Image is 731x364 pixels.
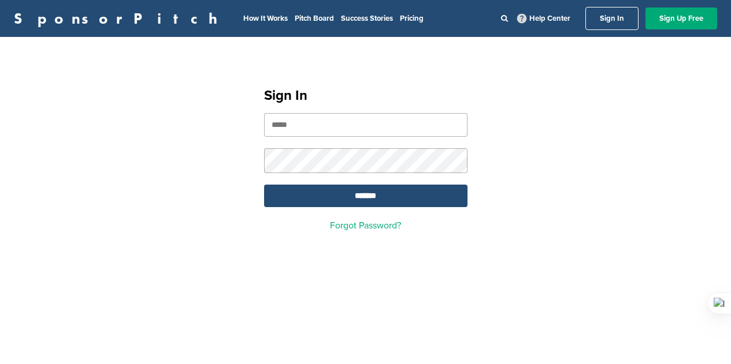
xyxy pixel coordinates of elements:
a: Pricing [400,14,424,23]
a: Success Stories [341,14,393,23]
a: Help Center [515,12,573,25]
a: Sign In [585,7,639,30]
h1: Sign In [264,85,467,106]
a: SponsorPitch [14,11,225,26]
a: Pitch Board [295,14,334,23]
a: Sign Up Free [645,7,717,29]
a: How It Works [243,14,288,23]
a: Forgot Password? [330,220,401,231]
